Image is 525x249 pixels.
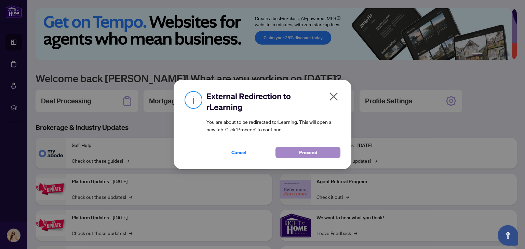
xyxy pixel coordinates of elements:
span: close [328,91,339,102]
button: Open asap [498,225,518,246]
button: Cancel [206,147,271,158]
span: Cancel [231,147,246,158]
img: Info Icon [185,91,202,109]
h2: External Redirection to rLearning [206,91,340,113]
button: Proceed [275,147,340,158]
span: Proceed [299,147,317,158]
div: You are about to be redirected to rLearning . This will open a new tab. Click ‘Proceed’ to continue. [206,91,340,158]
